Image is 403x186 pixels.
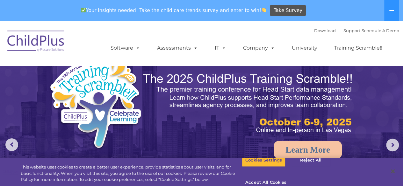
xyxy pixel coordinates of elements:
[291,154,331,167] button: Reject All
[104,42,147,54] a: Software
[274,5,302,16] span: Take Survey
[314,28,336,33] a: Download
[151,42,204,54] a: Assessments
[362,28,399,33] a: Schedule A Demo
[262,8,266,12] img: 👏
[285,42,324,54] a: University
[208,42,233,54] a: IT
[386,164,400,178] button: Close
[78,4,269,17] span: Your insights needed! Take the child care trends survey and enter to win!
[270,5,306,16] a: Take Survey
[4,26,68,58] img: ChildPlus by Procare Solutions
[242,154,285,167] button: Cookies Settings
[314,28,399,33] font: |
[81,8,86,12] img: ✅
[343,28,360,33] a: Support
[89,42,108,47] span: Last name
[328,42,389,54] a: Training Scramble!!
[21,164,242,183] div: This website uses cookies to create a better user experience, provide statistics about user visit...
[237,42,281,54] a: Company
[274,141,342,159] a: Learn More
[89,68,116,73] span: Phone number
